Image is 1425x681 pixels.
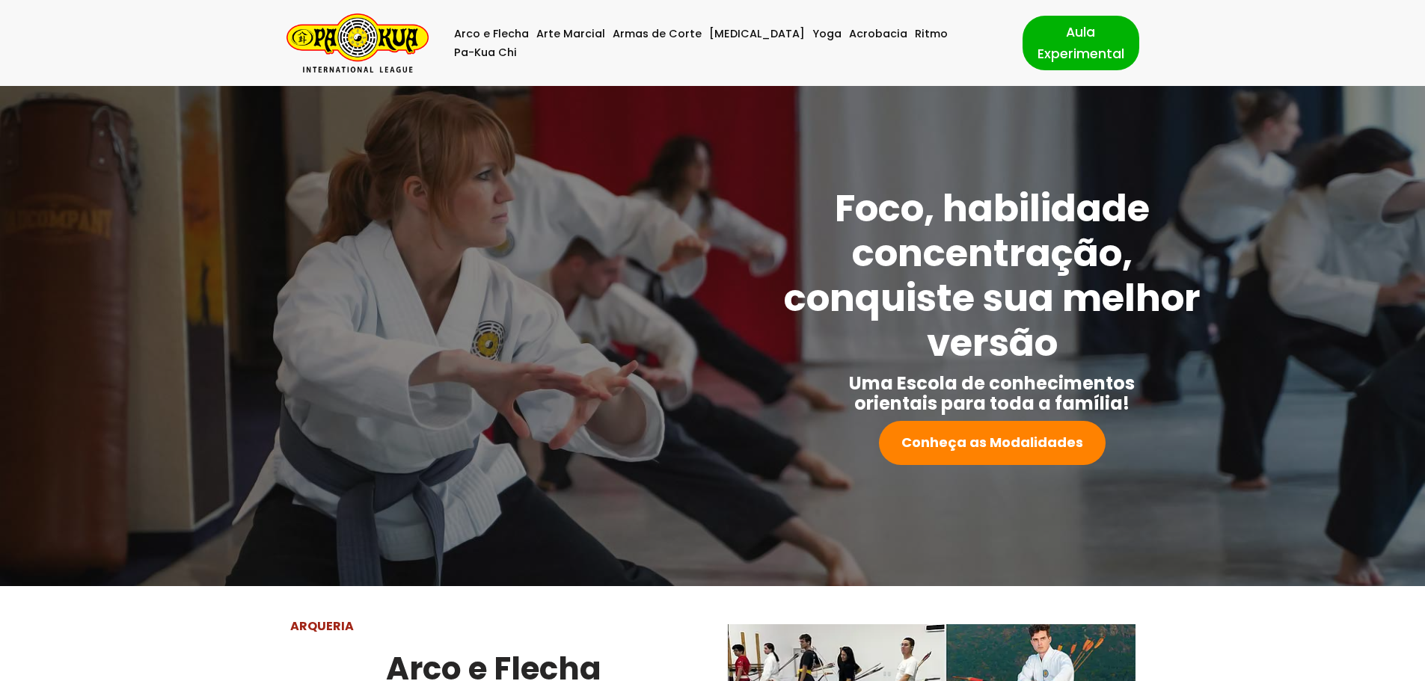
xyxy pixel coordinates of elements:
strong: ARQUERIA [290,617,354,635]
a: Aula Experimental [1023,16,1139,70]
a: Arco e Flecha [454,25,529,43]
strong: Uma Escola de conhecimentos orientais para toda a família! [849,371,1135,416]
a: Armas de Corte [613,25,702,43]
a: Yoga [812,25,842,43]
a: Ritmo [915,25,948,43]
a: Pa-Kua Brasil Uma Escola de conhecimentos orientais para toda a família. Foco, habilidade concent... [286,13,429,73]
a: [MEDICAL_DATA] [709,25,805,43]
strong: Foco, habilidade concentração, conquiste sua melhor versão [784,182,1201,369]
a: Conheça as Modalidades [879,421,1106,465]
a: Arte Marcial [536,25,605,43]
div: Menu primário [451,25,1000,62]
a: Acrobacia [849,25,907,43]
strong: Conheça as Modalidades [901,433,1083,452]
a: Pa-Kua Chi [454,43,517,62]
